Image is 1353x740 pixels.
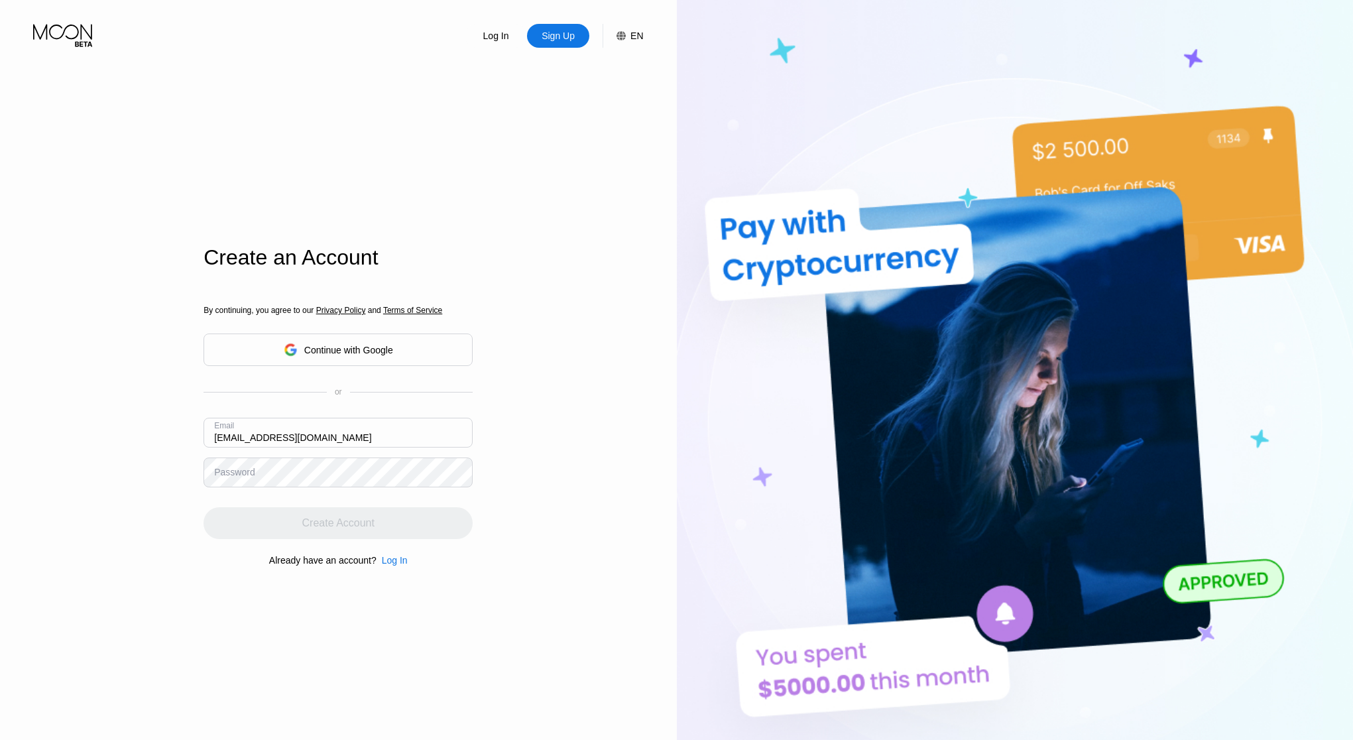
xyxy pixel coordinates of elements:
div: Sign Up [527,24,589,48]
div: Log In [377,555,408,566]
div: Create an Account [204,245,473,270]
div: Continue with Google [304,345,393,355]
span: and [365,306,383,315]
div: Log In [382,555,408,566]
div: Log In [482,29,510,42]
div: Continue with Google [204,334,473,366]
div: Email [214,421,234,430]
span: Terms of Service [383,306,442,315]
div: Sign Up [540,29,576,42]
div: or [335,387,342,397]
div: Already have an account? [269,555,377,566]
div: Password [214,467,255,477]
div: EN [603,24,643,48]
div: EN [630,31,643,41]
div: By continuing, you agree to our [204,306,473,315]
div: Log In [465,24,527,48]
span: Privacy Policy [316,306,366,315]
